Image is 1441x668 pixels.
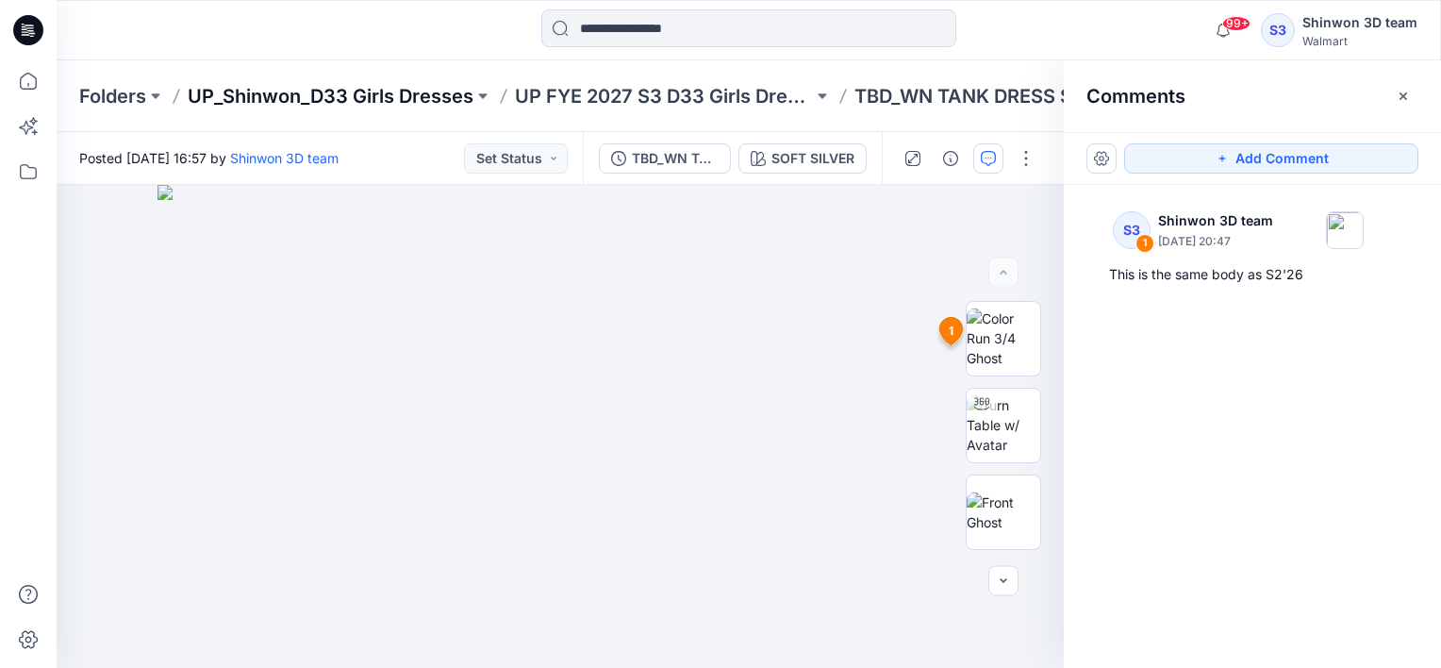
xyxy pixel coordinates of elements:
button: Add Comment [1124,143,1418,174]
a: UP FYE 2027 S3 D33 Girls Dresses Shinwon [515,83,813,109]
button: SOFT SILVER [738,143,867,174]
a: UP_Shinwon_D33 Girls Dresses [188,83,473,109]
div: SOFT SILVER [771,148,854,169]
div: TBD_WN TANK DRESS SKORT [632,148,719,169]
p: [DATE] 20:47 [1158,232,1273,251]
span: 99+ [1222,16,1251,31]
div: This is the same body as S2'26 [1109,263,1396,286]
button: TBD_WN TANK DRESS SKORT [599,143,731,174]
img: Front Ghost [967,493,1040,532]
div: 1 [1135,234,1154,253]
p: Shinwon 3D team [1158,209,1273,232]
a: Folders [79,83,146,109]
div: Shinwon 3D team [1302,11,1417,34]
p: TBD_WN TANK DRESS SKORT [854,83,1123,109]
div: S3 [1113,211,1151,249]
span: Posted [DATE] 16:57 by [79,148,339,168]
div: S3 [1261,13,1295,47]
h2: Comments [1086,85,1185,108]
a: Shinwon 3D team [230,150,339,166]
img: eyJhbGciOiJIUzI1NiIsImtpZCI6IjAiLCJzbHQiOiJzZXMiLCJ0eXAiOiJKV1QifQ.eyJkYXRhIjp7InR5cGUiOiJzdG9yYW... [157,185,962,668]
img: Color Run 3/4 Ghost [967,309,1040,368]
button: Details [936,143,966,174]
img: Turn Table w/ Avatar [967,395,1040,455]
div: Walmart [1302,34,1417,48]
